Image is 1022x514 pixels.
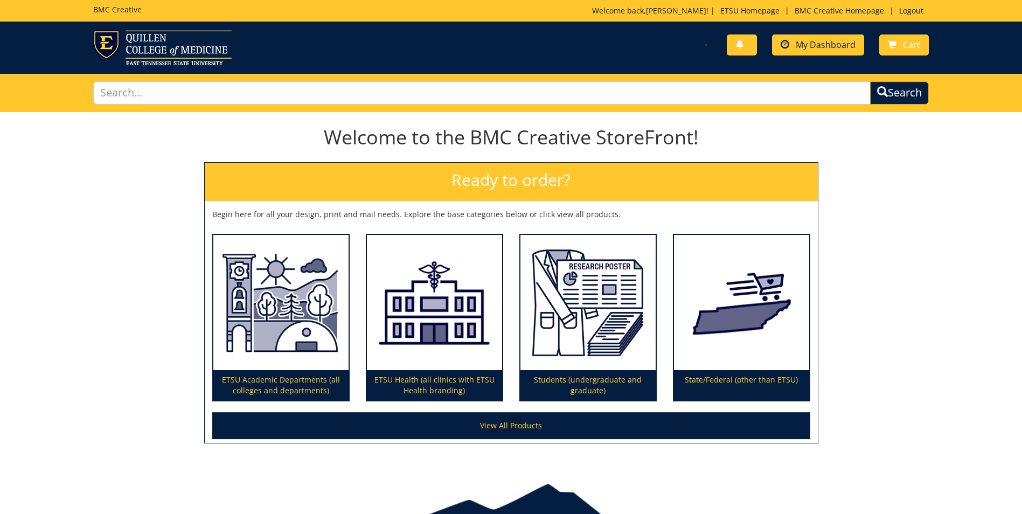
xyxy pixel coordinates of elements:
span: Cart [903,39,920,51]
p: State/Federal (other than ETSU) [674,370,809,400]
a: View All Products [212,412,810,439]
a: ETSU Academic Departments (all colleges and departments) [213,235,349,401]
img: ETSU logo [93,30,232,65]
img: State/Federal (other than ETSU) [674,235,809,371]
p: Students (undergraduate and graduate) [520,370,656,400]
span: My Dashboard [796,39,856,51]
img: Students (undergraduate and graduate) [520,235,656,371]
h2: Ready to order? [205,163,818,201]
input: Search... [93,81,871,105]
p: Welcome back, ! | | | [592,5,929,16]
a: [PERSON_NAME] [646,5,706,16]
a: Cart [879,34,929,55]
h1: Welcome to the BMC Creative StoreFront! [204,127,818,148]
button: Search [870,81,929,105]
h5: BMC Creative [93,5,142,13]
p: Begin here for all your design, print and mail needs. Explore the base categories below or click ... [212,209,810,220]
img: ETSU Health (all clinics with ETSU Health branding) [367,235,502,371]
a: My Dashboard [772,34,864,55]
a: Logout [894,5,929,16]
p: ETSU Academic Departments (all colleges and departments) [213,370,349,400]
a: State/Federal (other than ETSU) [674,235,809,401]
p: ETSU Health (all clinics with ETSU Health branding) [367,370,502,400]
a: ETSU Homepage [715,5,785,16]
a: BMC Creative Homepage [789,5,889,16]
a: ETSU Health (all clinics with ETSU Health branding) [367,235,502,401]
img: ETSU Academic Departments (all colleges and departments) [213,235,349,371]
a: Students (undergraduate and graduate) [520,235,656,401]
